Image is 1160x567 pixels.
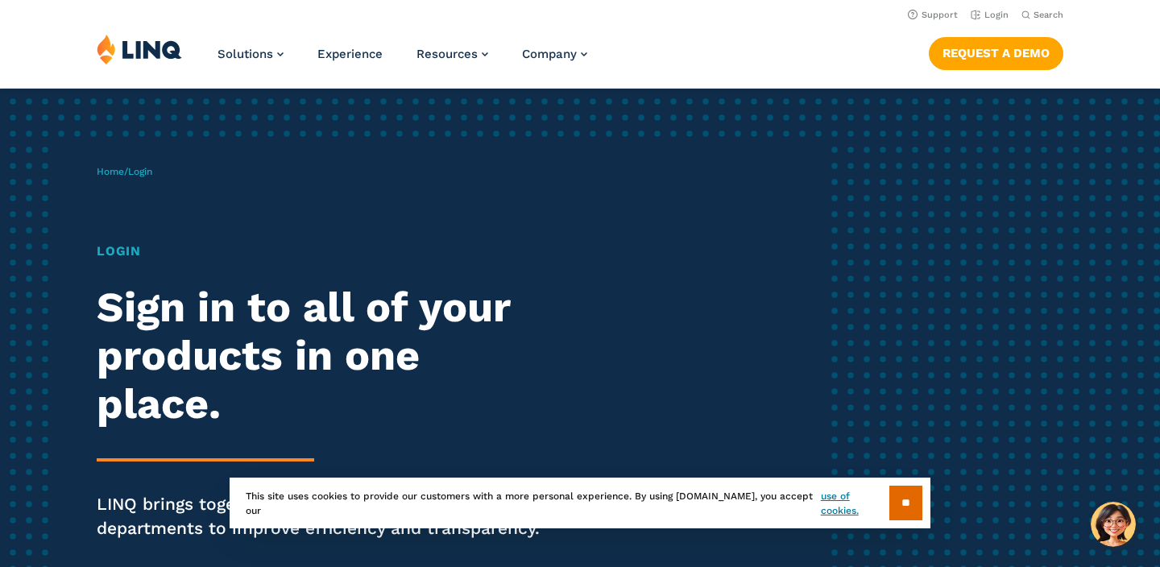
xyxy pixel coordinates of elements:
[217,47,284,61] a: Solutions
[97,34,182,64] img: LINQ | K‑12 Software
[929,37,1063,69] a: Request a Demo
[1021,9,1063,21] button: Open Search Bar
[317,47,383,61] a: Experience
[230,478,930,528] div: This site uses cookies to provide our customers with a more personal experience. By using [DOMAIN...
[97,166,124,177] a: Home
[522,47,587,61] a: Company
[217,34,587,87] nav: Primary Navigation
[821,489,889,518] a: use of cookies.
[1091,502,1136,547] button: Hello, have a question? Let’s chat.
[97,242,544,261] h1: Login
[522,47,577,61] span: Company
[97,166,152,177] span: /
[929,34,1063,69] nav: Button Navigation
[97,492,544,540] p: LINQ brings together students, parents and all your departments to improve efficiency and transpa...
[1034,10,1063,20] span: Search
[416,47,478,61] span: Resources
[416,47,488,61] a: Resources
[971,10,1009,20] a: Login
[97,283,544,428] h2: Sign in to all of your products in one place.
[128,166,152,177] span: Login
[908,10,958,20] a: Support
[217,47,273,61] span: Solutions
